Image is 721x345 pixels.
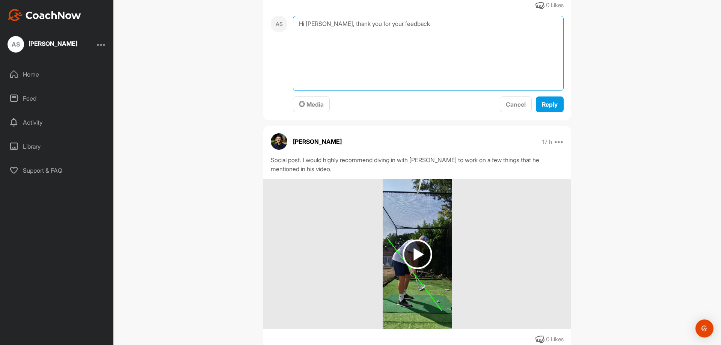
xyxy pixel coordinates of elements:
[29,41,77,47] div: [PERSON_NAME]
[8,36,24,53] div: AS
[546,1,564,10] div: 0 Likes
[8,9,81,21] img: CoachNow
[383,179,452,329] img: media
[299,101,324,108] span: Media
[403,240,432,269] img: play
[4,161,110,180] div: Support & FAQ
[500,96,532,113] button: Cancel
[293,96,330,113] button: Media
[293,137,342,146] p: [PERSON_NAME]
[536,96,564,113] button: Reply
[506,101,526,108] span: Cancel
[4,113,110,132] div: Activity
[546,335,564,344] div: 0 Likes
[271,155,564,173] div: Social post. I would highly recommend diving in with [PERSON_NAME] to work on a few things that h...
[271,16,287,32] div: AS
[542,101,558,108] span: Reply
[542,138,552,146] p: 17 h
[4,137,110,156] div: Library
[4,65,110,84] div: Home
[695,319,713,337] div: Open Intercom Messenger
[4,89,110,108] div: Feed
[271,133,287,150] img: avatar
[293,16,564,91] textarea: Hi [PERSON_NAME], thank you for your feedback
